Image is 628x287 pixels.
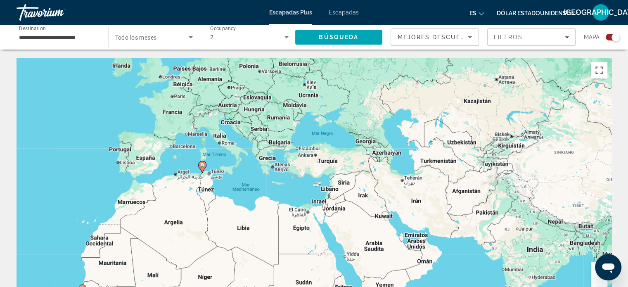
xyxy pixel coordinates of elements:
button: Menú de usuario [590,4,611,21]
iframe: Botón para iniciar la ventana de mensajería [595,254,621,280]
button: Cambiar moneda [497,7,578,19]
button: Cambiar a la vista en pantalla completa [591,62,607,78]
button: Cambiar idioma [469,7,484,19]
span: 2 [210,34,213,40]
span: Occupancy [210,26,236,31]
font: es [469,10,476,17]
span: Todo los meses [115,34,157,41]
span: Búsqueda [319,34,358,40]
button: Search [295,30,383,45]
span: Mapa [584,31,600,43]
a: Escapadas [329,9,359,16]
input: Select destination [19,33,97,43]
button: Ampliar [591,262,607,279]
a: Travorium [17,2,99,23]
mat-select: Sort by [398,32,472,42]
span: Destination [19,25,46,31]
button: Filters [487,28,576,46]
font: Dólar estadounidense [497,10,570,17]
span: Mejores descuentos [398,34,480,40]
span: Filtros [494,34,523,40]
a: Escapadas Plus [269,9,312,16]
